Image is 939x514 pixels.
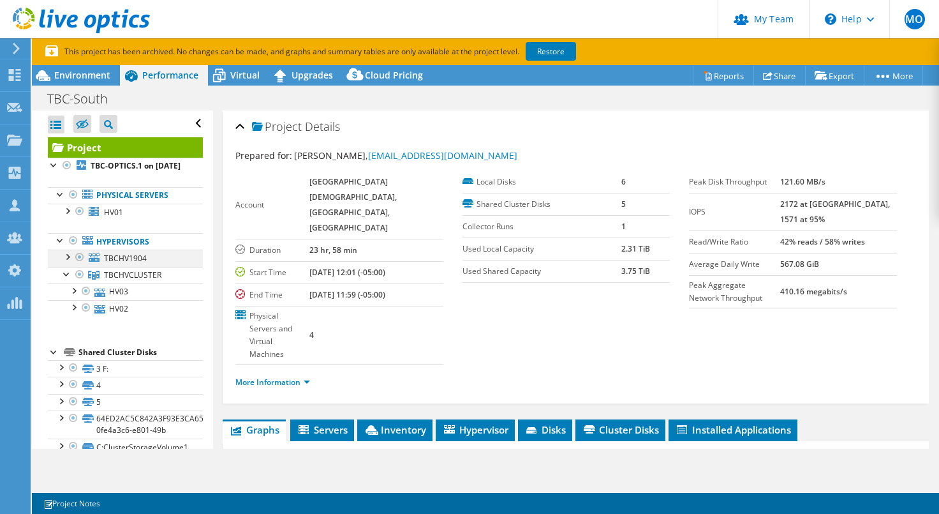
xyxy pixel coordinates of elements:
label: Local Disks [462,176,622,188]
span: Environment [54,69,110,81]
span: Details [305,119,340,134]
span: Servers [297,423,348,436]
label: Duration [235,244,309,257]
a: TBCHVCLUSTER [48,267,203,283]
label: Shared Cluster Disks [462,198,622,211]
a: 64ED2AC5C842A3F93E3CA65E595B0659-0fe4a3c6-e801-49b [48,411,203,439]
a: HV02 [48,300,203,317]
b: 567.08 GiB [780,259,819,269]
a: Project [48,137,203,158]
span: Performance [142,69,198,81]
div: Shared Cluster Disks [78,345,203,360]
span: TBCHV1904 [104,253,147,264]
b: 5 [621,199,626,209]
a: Share [753,66,806,86]
span: Project [252,121,302,133]
a: TBCHV1904 [48,250,203,266]
b: 1 [621,221,626,232]
a: Export [805,66,864,86]
b: TBC-OPTICS.1 on [DATE] [91,160,181,171]
b: [GEOGRAPHIC_DATA][DEMOGRAPHIC_DATA], [GEOGRAPHIC_DATA], [GEOGRAPHIC_DATA] [309,176,397,233]
a: C:ClusterStorageVolume1 [48,439,203,455]
label: Collector Runs [462,220,622,233]
span: Cluster Disks [582,423,659,436]
label: Peak Aggregate Network Throughput [689,279,780,305]
label: Read/Write Ratio [689,236,780,248]
b: 3.75 TiB [621,266,650,276]
span: Graphs [229,423,279,436]
span: Inventory [364,423,426,436]
a: 5 [48,394,203,411]
a: Restore [526,42,576,61]
label: Used Local Capacity [462,243,622,255]
label: Used Shared Capacity [462,265,622,278]
b: 23 hr, 58 min [309,245,357,255]
b: 42% reads / 58% writes [780,236,865,247]
b: 410.16 megabits/s [780,286,847,297]
a: More Information [235,377,310,388]
a: 4 [48,377,203,393]
a: [EMAIL_ADDRESS][DOMAIN_NAME] [368,149,517,162]
span: Upgrades [292,69,333,81]
a: Hypervisors [48,233,203,250]
a: More [864,66,923,86]
span: HV01 [104,207,123,218]
label: End Time [235,289,309,301]
span: MO [905,9,925,29]
label: Peak Disk Throughput [689,176,780,188]
p: This project has been archived. No changes can be made, and graphs and summary tables are only av... [45,45,670,59]
label: IOPS [689,206,780,218]
b: 2172 at [GEOGRAPHIC_DATA], 1571 at 95% [780,199,890,225]
a: 3 F: [48,360,203,377]
b: [DATE] 12:01 (-05:00) [309,267,385,278]
span: Virtual [230,69,260,81]
svg: \n [825,13,836,25]
span: Installed Applications [675,423,791,436]
label: Physical Servers and Virtual Machines [235,310,309,361]
a: Reports [693,66,754,86]
label: Prepared for: [235,149,292,162]
b: 2.31 TiB [621,243,650,254]
span: Cloud Pricing [365,69,423,81]
b: 4 [309,329,314,340]
a: HV03 [48,283,203,300]
b: [DATE] 11:59 (-05:00) [309,289,385,300]
label: Account [235,199,309,211]
span: TBCHVCLUSTER [104,269,161,280]
a: Project Notes [34,495,109,511]
a: HV01 [48,204,203,220]
a: TBC-OPTICS.1 on [DATE] [48,158,203,174]
span: [PERSON_NAME], [294,149,517,162]
h1: TBC-South [41,92,128,106]
a: Physical Servers [48,187,203,204]
b: 121.60 MB/s [780,176,825,187]
span: Disks [524,423,566,436]
label: Start Time [235,266,309,279]
label: Average Daily Write [689,258,780,271]
b: 6 [621,176,626,187]
span: Hypervisor [442,423,508,436]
